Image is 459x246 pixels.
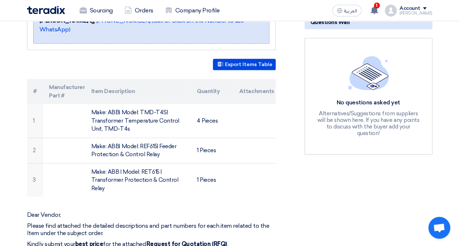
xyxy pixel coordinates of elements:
[315,99,422,107] div: No questions asked yet
[344,8,357,14] span: العربية
[191,163,233,197] td: 1 Pieces
[159,3,226,19] a: Company Profile
[27,79,43,104] th: #
[85,138,191,163] td: Make: ABB| Model: REF615| Feeder Protection & Control Relay
[385,5,397,16] img: profile_test.png
[27,6,65,14] img: Teradix logo
[27,163,43,197] td: 3
[332,5,362,16] button: العربية
[399,11,432,15] div: [PERSON_NAME]
[191,104,233,138] td: 4 Pieces
[315,110,422,137] div: Alternatives/Suggestions from suppliers will be shown here, If you have any points to discuss wit...
[213,59,276,70] button: Export Items Table
[428,217,450,239] div: Open chat
[191,79,233,104] th: Quantity
[74,3,119,19] a: Sourcing
[27,222,276,237] p: Please find attached the detailed descriptions and part numbers for each item related to the Item...
[27,211,276,219] p: Dear Vendor,
[85,163,191,197] td: Make: ABB | Model: RET615 | Transformer Protection & Control Relay
[310,18,349,26] span: Questions Wall
[233,79,276,104] th: Attachments
[399,5,420,12] div: Account
[191,138,233,163] td: 1 Pieces
[85,104,191,138] td: Make: ABB| Model: TMD-T4S| Transformer Temperature Control Unit, TMD-T4s
[43,79,85,104] th: Manufacturer Part #
[27,104,43,138] td: 1
[27,138,43,163] td: 2
[348,56,389,90] img: empty_state_list.svg
[85,79,191,104] th: Item Description
[119,3,159,19] a: Orders
[374,3,380,8] span: 1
